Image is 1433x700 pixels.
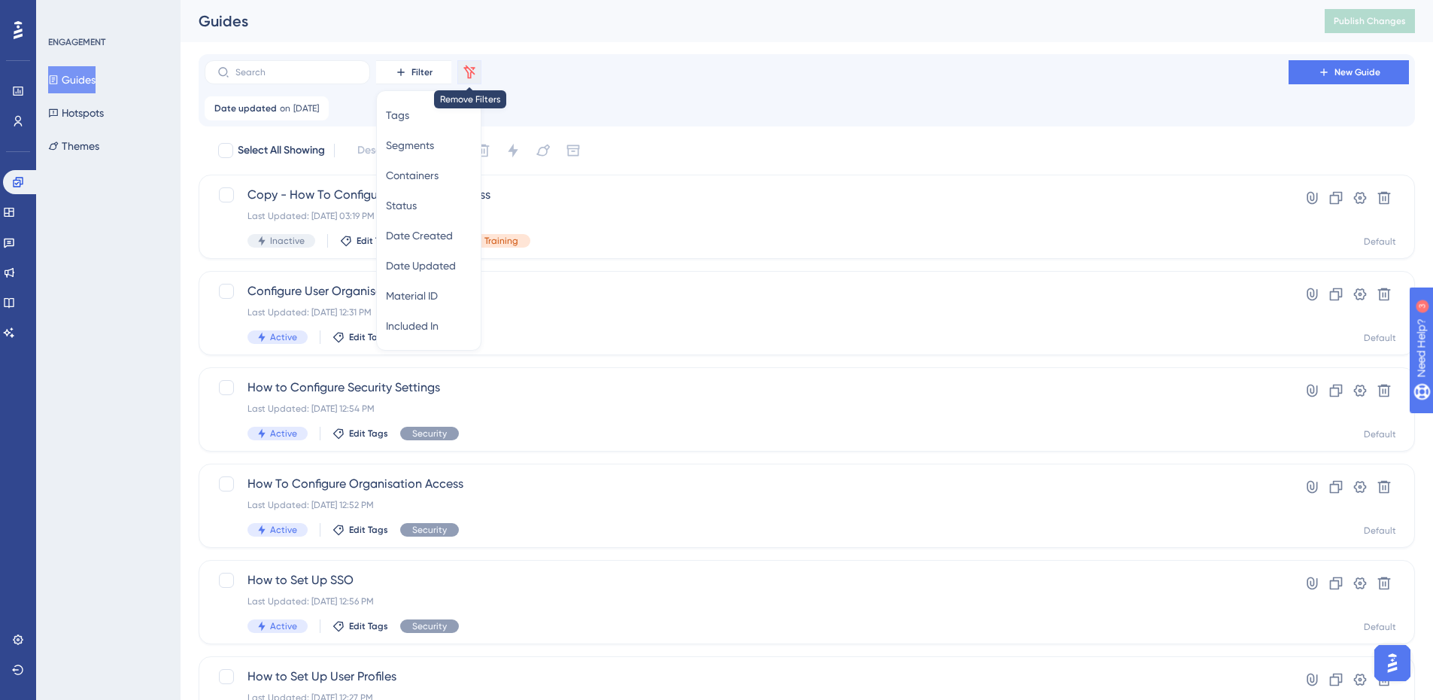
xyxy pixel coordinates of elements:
[1364,428,1396,440] div: Default
[247,571,1246,589] span: How to Set Up SSO
[332,620,388,632] button: Edit Tags
[386,257,456,275] span: Date Updated
[412,524,447,536] span: Security
[332,428,388,440] button: Edit Tags
[1364,236,1396,248] div: Default
[48,99,104,126] button: Hotspots
[386,251,472,281] button: Date Updated
[1325,9,1415,33] button: Publish Changes
[344,137,413,164] button: Deselect
[357,142,399,160] span: Deselect
[349,524,388,536] span: Edit Tags
[247,282,1246,300] span: Configure User Organisation Restriction
[386,160,472,190] button: Containers
[247,499,1246,511] div: Last Updated: [DATE] 12:52 PM
[293,102,319,114] span: [DATE]
[340,235,396,247] button: Edit Tags
[386,221,472,251] button: Date Created
[247,403,1246,415] div: Last Updated: [DATE] 12:54 PM
[247,210,1246,222] div: Last Updated: [DATE] 03:19 PM
[270,620,297,632] span: Active
[376,60,451,84] button: Filter
[386,130,472,160] button: Segments
[270,428,297,440] span: Active
[386,287,438,305] span: Material ID
[332,524,388,536] button: Edit Tags
[386,106,409,124] span: Tags
[1370,641,1415,686] iframe: UserGuiding AI Assistant Launcher
[199,11,1287,32] div: Guides
[412,620,447,632] span: Security
[412,428,447,440] span: Security
[48,36,105,48] div: ENGAGEMENT
[1289,60,1409,84] button: New Guide
[235,67,357,78] input: Search
[332,331,388,343] button: Edit Tags
[105,8,109,20] div: 3
[280,102,290,114] span: on
[247,379,1246,397] span: How to Configure Security Settings
[247,595,1246,607] div: Last Updated: [DATE] 12:56 PM
[386,166,439,184] span: Containers
[247,306,1246,318] div: Last Updated: [DATE] 12:31 PM
[386,100,472,130] button: Tags
[349,620,388,632] span: Edit Tags
[1334,15,1406,27] span: Publish Changes
[411,66,433,78] span: Filter
[386,311,472,341] button: Included In
[247,668,1246,686] span: How to Set Up User Profiles
[247,475,1246,493] span: How To Configure Organisation Access
[386,227,453,245] span: Date Created
[270,331,297,343] span: Active
[238,142,325,160] span: Select All Showing
[48,66,96,93] button: Guides
[386,190,472,221] button: Status
[214,102,277,114] span: Date updated
[357,235,396,247] span: Edit Tags
[48,132,99,160] button: Themes
[1364,332,1396,344] div: Default
[270,235,305,247] span: Inactive
[386,136,434,154] span: Segments
[35,4,94,22] span: Need Help?
[1364,621,1396,633] div: Default
[484,235,518,247] span: Training
[349,331,388,343] span: Edit Tags
[386,281,472,311] button: Material ID
[1364,525,1396,537] div: Default
[247,186,1246,204] span: Copy - How To Configure Permission Access
[386,196,417,215] span: Status
[349,428,388,440] span: Edit Tags
[386,317,439,335] span: Included In
[270,524,297,536] span: Active
[1334,66,1380,78] span: New Guide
